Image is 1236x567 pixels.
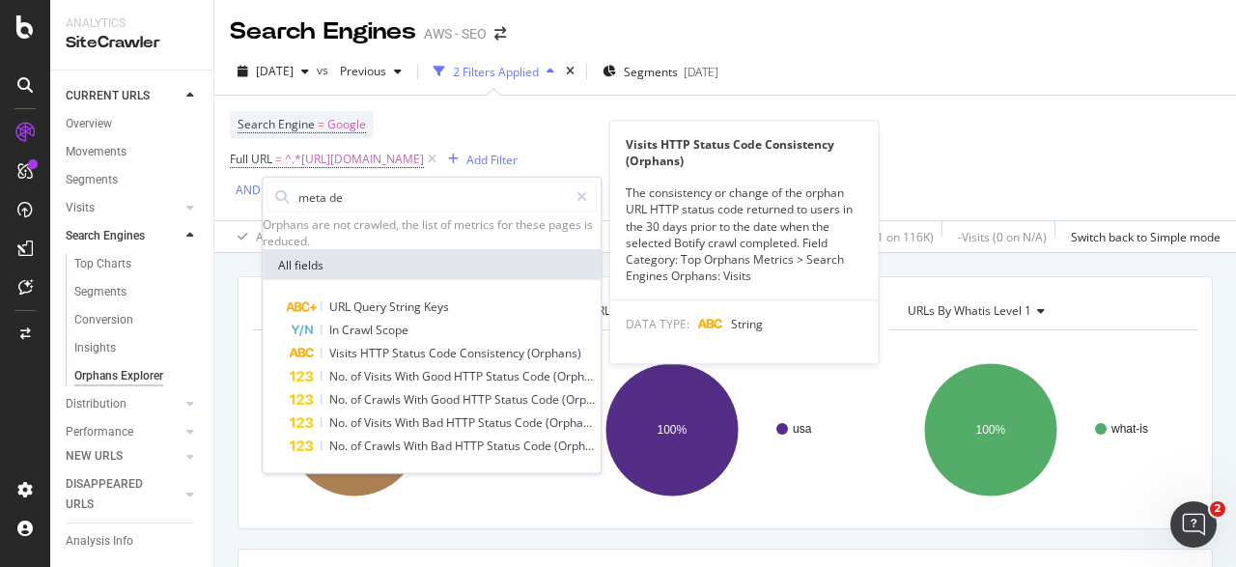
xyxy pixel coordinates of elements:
a: Analysis Info [66,531,200,552]
span: vs [317,62,332,78]
span: Code [515,414,546,431]
a: Segments [66,170,200,190]
span: Status [392,345,429,361]
button: Switch back to Simple mode [1063,221,1221,252]
div: Apply [256,229,286,245]
span: HTTP [454,368,486,384]
a: Orphans Explorer [74,366,200,386]
span: With [395,368,422,384]
span: Code [429,345,460,361]
div: Analysis Info [66,531,133,552]
span: (Orphans) [562,391,616,408]
span: (Orphans) [554,438,608,454]
span: Previous [332,63,386,79]
div: Segments [74,282,126,302]
span: of [351,368,364,384]
span: With [404,391,431,408]
h4: URLs By whatis Level 1 [904,296,1180,326]
span: Code [523,438,554,454]
span: Full URL [230,151,272,167]
a: DISAPPEARED URLS [66,474,181,515]
span: Segments [624,64,678,80]
svg: A chart. [571,346,880,514]
span: HTTP [446,414,478,431]
button: Collapse window [580,8,617,44]
a: Overview [66,114,200,134]
div: Conversion [74,310,133,330]
div: arrow-right-arrow-left [494,27,506,41]
iframe: Intercom live chat [1170,501,1217,548]
a: Distribution [66,394,181,414]
div: Top Charts [74,254,131,274]
a: Conversion [74,310,200,330]
div: Visits [66,198,95,218]
span: No. [329,414,351,431]
div: 2 Filters Applied [453,64,539,80]
button: 2 Filters Applied [426,56,562,87]
span: ^.*[URL][DOMAIN_NAME] [285,146,424,173]
a: NEW URLS [66,446,181,467]
span: = [275,151,282,167]
span: (Orphans) [527,345,581,361]
span: No. [329,438,351,454]
span: HTTP [463,391,494,408]
a: Insights [74,338,200,358]
a: Visits [66,198,181,218]
div: - Visits ( 0 on N/A ) [958,229,1047,245]
div: Orphans Explorer [74,366,163,386]
span: HTTP [455,438,487,454]
span: Visits [329,345,360,361]
span: (Orphans) [546,414,600,431]
button: go back [13,8,49,44]
span: Status [478,414,515,431]
div: Close [617,8,652,43]
a: Movements [66,142,200,162]
a: CURRENT URLS [66,86,181,106]
span: Status [494,391,531,408]
a: Segments [74,282,200,302]
a: Top Charts [74,254,200,274]
span: Consistency [460,345,527,361]
div: Visits HTTP Status Code Consistency (Orphans) [610,136,879,169]
span: Good [422,368,454,384]
div: SiteCrawler [66,32,198,54]
div: All fields [263,249,601,280]
span: With [404,438,431,454]
div: CURRENT URLS [66,86,150,106]
button: [DATE] [230,56,317,87]
button: Add Filter [440,148,518,171]
button: AND [230,181,267,199]
span: Status [487,438,523,454]
svg: A chart. [889,346,1198,514]
span: of [351,391,364,408]
span: Code [531,391,562,408]
div: Orphans are not crawled, the list of metrics for these pages is reduced. [263,216,601,249]
button: Previous [332,56,409,87]
span: Bad [422,414,446,431]
div: AND [236,182,261,198]
span: Crawl [342,322,376,338]
div: Search Engines [66,226,145,246]
span: 2025 Sep. 24th [256,63,294,79]
div: Add Filter [466,152,518,168]
div: NEW URLS [66,446,123,467]
span: Visits [364,368,395,384]
span: String [731,316,763,332]
text: what-is [1110,422,1148,436]
span: Search Engine [238,116,315,132]
span: String [389,298,424,315]
span: Crawls [364,391,404,408]
div: Performance [66,422,133,442]
div: Distribution [66,394,126,414]
div: Segments [66,170,118,190]
span: 2 [1210,501,1225,517]
span: Visits [364,414,395,431]
span: of [351,438,364,454]
span: Code [522,368,553,384]
div: The consistency or change of the orphan URL HTTP status code returned to users in the 30 days pri... [610,185,879,285]
span: Google [327,111,366,138]
span: (Orphans) [553,368,607,384]
div: Movements [66,142,126,162]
